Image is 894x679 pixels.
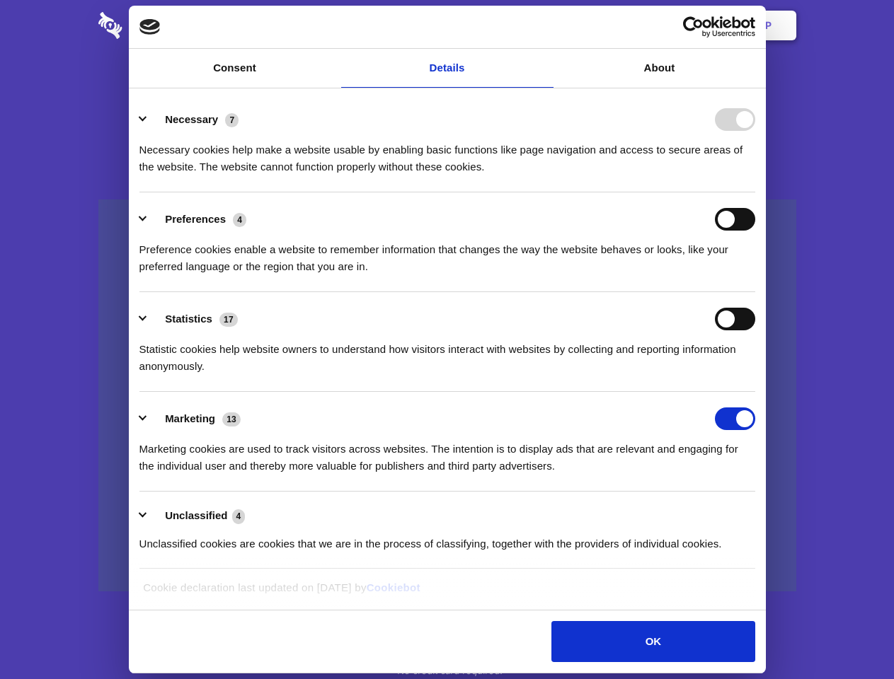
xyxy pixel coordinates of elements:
a: Consent [129,49,341,88]
span: 17 [219,313,238,327]
button: Marketing (13) [139,407,250,430]
button: Preferences (4) [139,208,256,231]
span: 7 [225,113,239,127]
span: 4 [232,509,246,523]
div: Preference cookies enable a website to remember information that changes the way the website beha... [139,231,755,275]
h1: Eliminate Slack Data Loss. [98,64,796,115]
label: Marketing [165,412,215,424]
h4: Auto-redaction of sensitive data, encrypted data sharing and self-destructing private chats. Shar... [98,129,796,175]
iframe: Drift Widget Chat Controller [823,608,877,662]
a: Login [642,4,704,47]
label: Statistics [165,313,212,325]
img: logo-wordmark-white-trans-d4663122ce5f474addd5e946df7df03e33cb6a1c49d2221995e7729f52c070b2.svg [98,12,219,39]
div: Necessary cookies help make a website usable by enabling basic functions like page navigation and... [139,131,755,175]
div: Marketing cookies are used to track visitors across websites. The intention is to display ads tha... [139,430,755,475]
button: OK [551,621,755,662]
a: Pricing [416,4,477,47]
a: Cookiebot [367,581,420,593]
button: Necessary (7) [139,108,248,131]
a: Usercentrics Cookiebot - opens in a new window [631,16,755,37]
label: Preferences [165,213,226,225]
button: Unclassified (4) [139,507,254,525]
span: 13 [222,412,241,426]
label: Necessary [165,113,218,125]
a: About [554,49,766,88]
a: Details [341,49,554,88]
div: Unclassified cookies are cookies that we are in the process of classifying, together with the pro... [139,525,755,552]
div: Cookie declaration last updated on [DATE] by [132,579,762,607]
img: logo [139,19,161,35]
span: 4 [233,213,246,227]
button: Statistics (17) [139,308,247,330]
div: Statistic cookies help website owners to understand how visitors interact with websites by collec... [139,330,755,375]
a: Contact [574,4,639,47]
a: Wistia video thumbnail [98,199,796,592]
